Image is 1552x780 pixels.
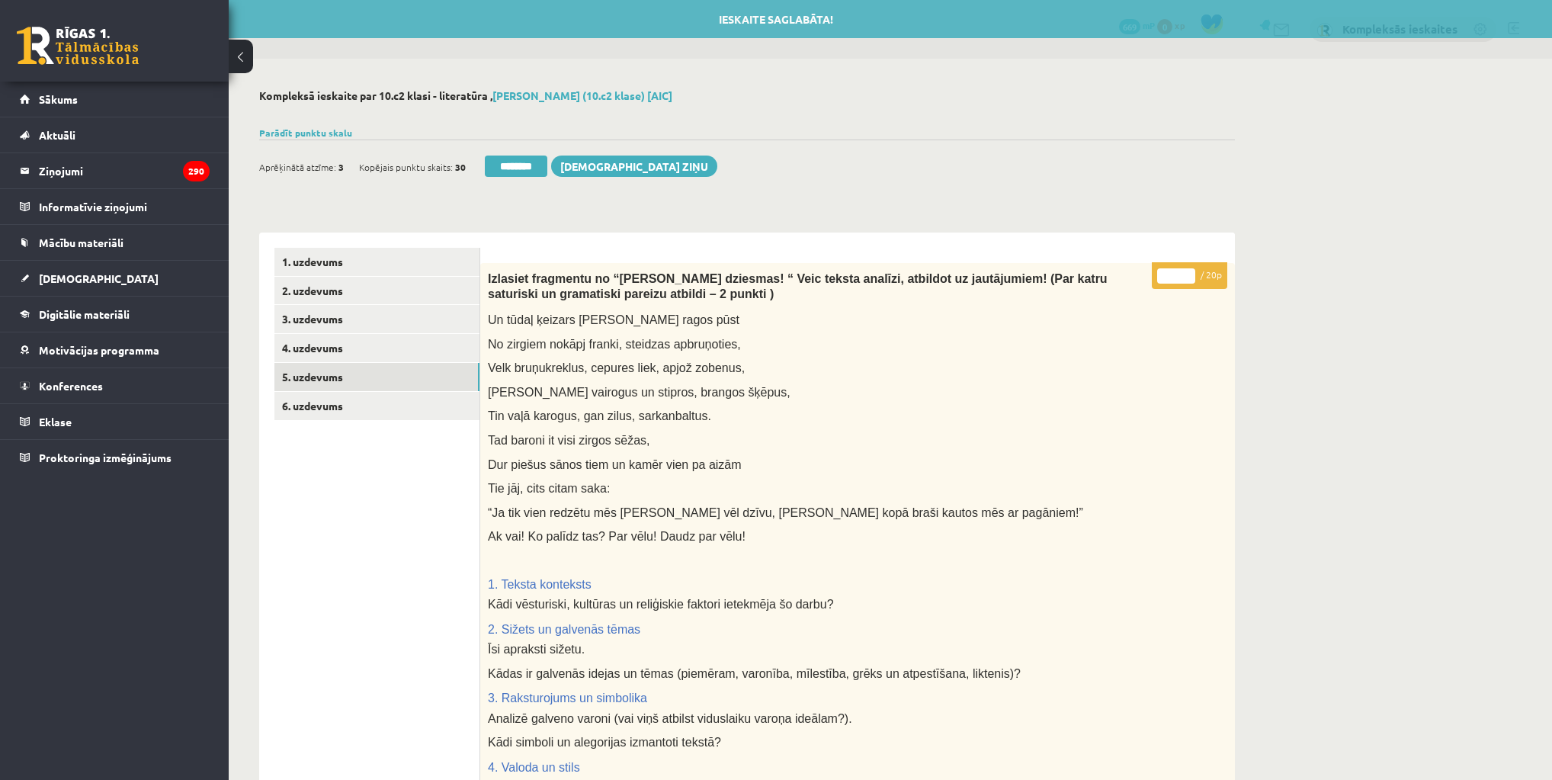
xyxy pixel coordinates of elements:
[274,277,479,305] a: 2. uzdevums
[488,598,834,611] span: Kādi vēsturiski, kultūras un reliģiskie faktori ietekmēja šo darbu?
[39,153,210,188] legend: Ziņojumi
[20,368,210,403] a: Konferences
[488,578,592,591] span: 1. Teksta konteksts
[20,297,210,332] a: Digitālie materiāli
[488,458,742,471] span: Dur piešus sānos tiem un kamēr vien pa aizām
[274,363,479,391] a: 5. uzdevums
[488,623,640,636] span: 2. Sižets un galvenās tēmas
[488,506,1083,519] span: “Ja tik vien redzētu mēs [PERSON_NAME] vēl dzīvu, [PERSON_NAME] kopā braši kautos mēs ar pagāniem!”
[20,404,210,439] a: Eklase
[488,667,1021,680] span: Kādas ir galvenās idejas un tēmas (piemēram, varonība, mīlestība, grēks un atpestīšana, liktenis)?
[274,248,479,276] a: 1. uzdevums
[259,89,1235,102] h2: Kompleksā ieskaite par 10.c2 klasi - literatūra ,
[39,92,78,106] span: Sākums
[20,189,210,224] a: Informatīvie ziņojumi
[20,440,210,475] a: Proktoringa izmēģinājums
[259,156,336,178] span: Aprēķinātā atzīme:
[274,392,479,420] a: 6. uzdevums
[39,343,159,357] span: Motivācijas programma
[39,189,210,224] legend: Informatīvie ziņojumi
[39,128,75,142] span: Aktuāli
[488,409,711,422] span: Tin vaļā karogus, gan zilus, sarkanbaltus.
[488,712,852,725] span: Analizē galveno varoni (vai viņš atbilst viduslaiku varoņa ideālam?).
[274,334,479,362] a: 4. uzdevums
[492,88,672,102] a: [PERSON_NAME] (10.c2 klase) [AIC]
[455,156,466,178] span: 30
[39,307,130,321] span: Digitālie materiāli
[551,156,717,177] a: [DEMOGRAPHIC_DATA] ziņu
[488,482,610,495] span: Tie jāj, cits citam saka:
[20,261,210,296] a: [DEMOGRAPHIC_DATA]
[488,313,739,326] span: Un tūdaļ ķeizars [PERSON_NAME] ragos pūst
[17,27,139,65] a: Rīgas 1. Tālmācības vidusskola
[259,127,352,139] a: Parādīt punktu skalu
[338,156,344,178] span: 3
[39,451,172,464] span: Proktoringa izmēģinājums
[488,272,1108,301] span: Izlasiet fragmentu no “[PERSON_NAME] dziesmas! “ Veic teksta analīzi, atbildot uz jautājumiem! (P...
[20,117,210,152] a: Aktuāli
[183,161,210,181] i: 290
[39,415,72,429] span: Eklase
[488,761,580,774] span: 4. Valoda un stils
[488,692,647,705] span: 3. Raksturojums un simbolika
[488,386,790,399] span: [PERSON_NAME] vairogus un stipros, brangos šķēpus,
[488,361,745,374] span: Velk bruņukreklus, cepures liek, apjož zobenus,
[20,332,210,368] a: Motivācijas programma
[488,736,721,749] span: Kādi simboli un alegorijas izmantoti tekstā?
[488,643,585,656] span: Īsi apraksti sižetu.
[39,271,159,285] span: [DEMOGRAPHIC_DATA]
[39,379,103,393] span: Konferences
[20,153,210,188] a: Ziņojumi290
[274,305,479,333] a: 3. uzdevums
[20,225,210,260] a: Mācību materiāli
[488,530,746,543] span: Ak vai! Ko palīdz tas? Par vēlu! Daudz par vēlu!
[20,82,210,117] a: Sākums
[359,156,453,178] span: Kopējais punktu skaits:
[1152,262,1227,289] p: / 20p
[488,434,650,447] span: Tad baroni it visi zirgos sēžas,
[488,338,741,351] span: No zirgiem nokāpj franki, steidzas apbruņoties,
[39,236,123,249] span: Mācību materiāli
